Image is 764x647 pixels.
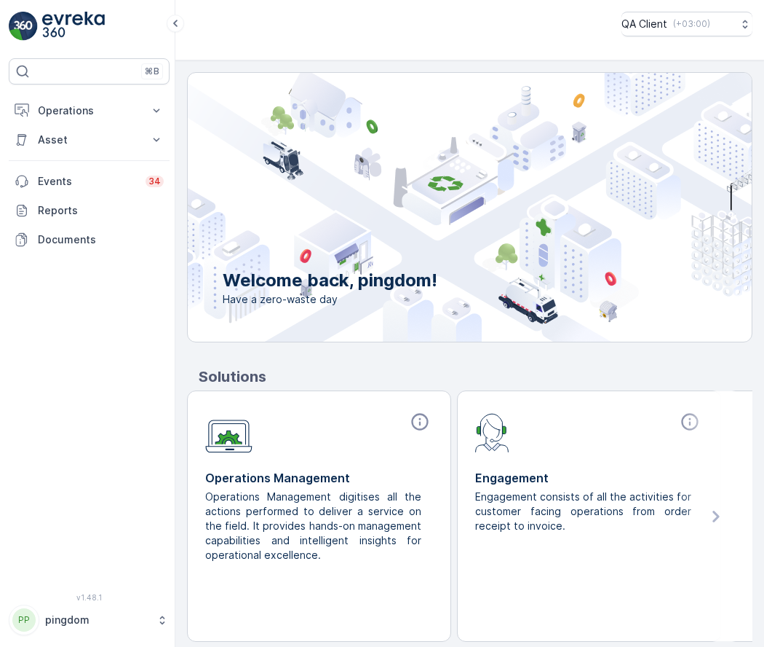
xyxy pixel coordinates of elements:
p: Operations Management [205,469,433,487]
p: Engagement consists of all the activities for customer facing operations from order receipt to in... [475,490,691,533]
p: Solutions [199,366,752,388]
span: v 1.48.1 [9,593,170,602]
button: PPpingdom [9,605,170,635]
p: QA Client [621,17,667,31]
img: logo [9,12,38,41]
p: Operations [38,103,140,118]
img: module-icon [475,412,509,452]
img: city illustration [122,73,752,342]
p: ⌘B [145,66,159,77]
p: Engagement [475,469,703,487]
button: Asset [9,125,170,154]
div: PP [12,608,36,632]
a: Events34 [9,167,170,196]
a: Documents [9,225,170,254]
img: module-icon [205,412,252,453]
p: Reports [38,203,164,218]
p: Asset [38,133,140,147]
img: logo_light-DOdMpM7g.png [42,12,105,41]
p: pingdom [45,613,149,627]
button: Operations [9,96,170,125]
p: 34 [148,176,161,187]
a: Reports [9,196,170,225]
button: QA Client(+03:00) [621,12,752,36]
p: Events [38,174,137,189]
span: Have a zero-waste day [223,292,437,307]
p: Welcome back, pingdom! [223,269,437,292]
p: ( +03:00 ) [673,18,710,30]
p: Operations Management digitises all the actions performed to deliver a service on the field. It p... [205,490,421,562]
p: Documents [38,232,164,247]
